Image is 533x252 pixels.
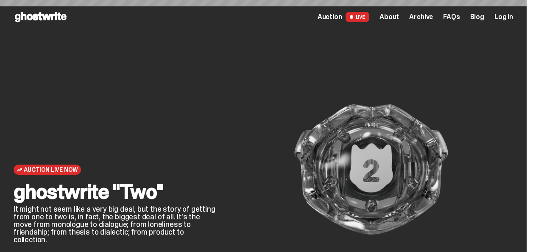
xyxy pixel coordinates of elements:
[443,14,460,20] a: FAQs
[470,14,484,20] a: Blog
[14,205,216,244] p: It might not seem like a very big deal, but the story of getting from one to two is, in fact, the...
[409,14,433,20] a: Archive
[14,182,216,202] h2: ghostwrite "Two"
[346,12,370,22] span: LIVE
[494,14,513,20] a: Log in
[24,166,78,173] span: Auction Live Now
[318,14,342,20] span: Auction
[318,12,369,22] a: Auction LIVE
[380,14,399,20] a: About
